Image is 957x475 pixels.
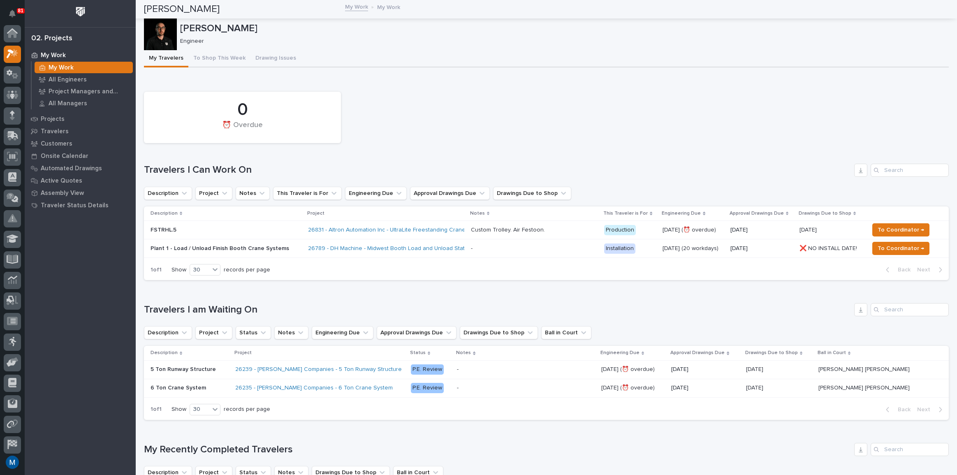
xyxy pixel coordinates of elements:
p: My Work [377,2,400,11]
a: Travelers [25,125,136,137]
p: Approval Drawings Due [670,348,725,357]
p: Description [151,348,178,357]
p: [DATE] [730,227,793,234]
button: My Travelers [144,50,188,67]
button: Engineering Due [345,187,407,200]
tr: Plant 1 - Load / Unload Finish Booth Crane Systems26789 - DH Machine - Midwest Booth Load and Unl... [144,239,949,258]
p: Engineer [180,38,942,45]
p: My Work [41,52,66,59]
p: Projects [41,116,65,123]
a: Automated Drawings [25,162,136,174]
p: FSTRHL.5 [151,227,294,234]
p: Engineering Due [600,348,640,357]
p: 6 Ton Crane System [151,383,208,392]
p: [DATE] [730,245,793,252]
button: Notes [236,187,270,200]
p: [DATE] [671,366,739,373]
div: 0 [158,100,327,120]
p: Plant 1 - Load / Unload Finish Booth Crane Systems [151,245,294,252]
div: Notifications81 [10,10,21,23]
p: 1 of 1 [144,399,168,419]
p: [DATE] (⏰ overdue) [601,364,656,373]
h1: Travelers I Can Work On [144,164,851,176]
button: Description [144,187,192,200]
p: [PERSON_NAME] [PERSON_NAME] [818,383,911,392]
p: Description [151,209,178,218]
a: Project Managers and Engineers [32,86,136,97]
p: This Traveler is For [603,209,648,218]
button: To Coordinator → [872,223,929,236]
p: [DATE] (20 workdays) [663,245,723,252]
p: Project Managers and Engineers [49,88,130,95]
button: Description [144,326,192,339]
span: Next [917,266,935,273]
input: Search [871,303,949,316]
p: All Managers [49,100,87,107]
div: Installation [604,243,635,254]
button: Drawings Due to Shop [493,187,571,200]
a: Traveler Status Details [25,199,136,211]
div: - [457,366,459,373]
p: Drawings Due to Shop [799,209,851,218]
p: Onsite Calendar [41,153,88,160]
p: [DATE] (⏰ overdue) [601,383,656,392]
p: Travelers [41,128,69,135]
span: Back [893,266,911,273]
p: My Work [49,64,74,72]
p: Ball in Court [818,348,846,357]
p: records per page [224,266,270,273]
button: Drawing Issues [250,50,301,67]
p: 81 [18,8,23,14]
a: 26239 - [PERSON_NAME] Companies - 5 Ton Runway Structure [235,366,402,373]
button: To Coordinator → [872,242,929,255]
div: Production [604,225,636,235]
input: Search [871,443,949,456]
p: [PERSON_NAME] [PERSON_NAME] [818,364,911,373]
a: My Work [345,2,368,11]
div: ⏰ Overdue [158,121,327,138]
p: [DATE] [746,364,765,373]
span: Back [893,406,911,413]
div: Custom Trolley. Air Festoon. [471,227,545,234]
p: Project [307,209,324,218]
button: Status [236,326,271,339]
p: ❌ NO INSTALL DATE! [799,243,859,252]
div: P.E. Review [411,364,444,375]
div: P.E. Review [411,383,444,393]
a: Active Quotes [25,174,136,187]
div: 30 [190,266,210,274]
a: Assembly View [25,187,136,199]
tr: 6 Ton Crane System6 Ton Crane System 26235 - [PERSON_NAME] Companies - 6 Ton Crane System P.E. Re... [144,379,949,397]
h1: My Recently Completed Travelers [144,444,851,456]
p: Show [171,406,186,413]
span: To Coordinator → [878,225,924,235]
div: Search [871,164,949,177]
p: Notes [470,209,485,218]
a: All Managers [32,97,136,109]
button: users-avatar [4,454,21,471]
p: Project [234,348,252,357]
button: Notes [274,326,308,339]
div: 30 [190,405,210,414]
p: Customers [41,140,72,148]
a: My Work [32,62,136,73]
p: [DATE] [799,225,818,234]
a: Projects [25,113,136,125]
button: Engineering Due [312,326,373,339]
button: Next [914,406,949,413]
p: [PERSON_NAME] [180,23,945,35]
button: Next [914,266,949,273]
p: Status [410,348,426,357]
p: Active Quotes [41,177,82,185]
p: Traveler Status Details [41,202,109,209]
button: Ball in Court [541,326,591,339]
button: Back [879,266,914,273]
p: Engineering Due [662,209,701,218]
tr: FSTRHL.526831 - Altron Automation Inc - UltraLite Freestanding Crane Custom Trolley. Air Festoon.... [144,221,949,239]
tr: 5 Ton Runway Structure5 Ton Runway Structure 26239 - [PERSON_NAME] Companies - 5 Ton Runway Struc... [144,360,949,379]
p: Assembly View [41,190,84,197]
div: - [457,385,459,392]
span: Next [917,406,935,413]
a: 26235 - [PERSON_NAME] Companies - 6 Ton Crane System [235,385,393,392]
